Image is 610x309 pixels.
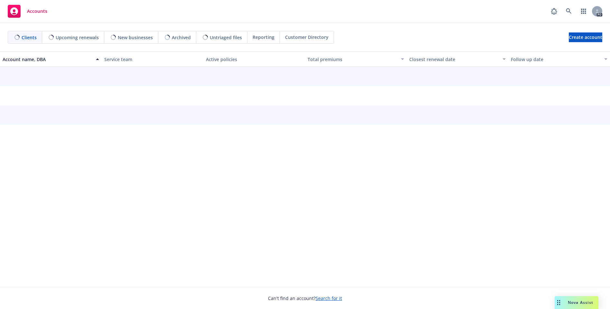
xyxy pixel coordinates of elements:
div: Closest renewal date [409,56,499,63]
span: Customer Directory [285,34,328,41]
button: Total premiums [305,51,407,67]
a: Search [562,5,575,18]
span: Nova Assist [568,300,593,305]
button: Follow up date [508,51,610,67]
span: Untriaged files [210,34,242,41]
button: Service team [102,51,203,67]
div: Service team [104,56,201,63]
div: Drag to move [555,296,563,309]
span: Clients [22,34,37,41]
div: Account name, DBA [3,56,92,63]
button: Nova Assist [555,296,598,309]
button: Active policies [203,51,305,67]
a: Search for it [316,295,342,301]
span: Upcoming renewals [56,34,99,41]
span: New businesses [118,34,153,41]
a: Report a Bug [548,5,560,18]
a: Switch app [577,5,590,18]
span: Accounts [27,9,47,14]
div: Total premiums [308,56,397,63]
span: Reporting [253,34,274,41]
span: Create account [569,31,602,43]
a: Create account [569,32,602,42]
div: Follow up date [511,56,600,63]
a: Accounts [5,2,50,20]
span: Can't find an account? [268,295,342,302]
div: Active policies [206,56,302,63]
button: Closest renewal date [407,51,508,67]
span: Archived [172,34,191,41]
